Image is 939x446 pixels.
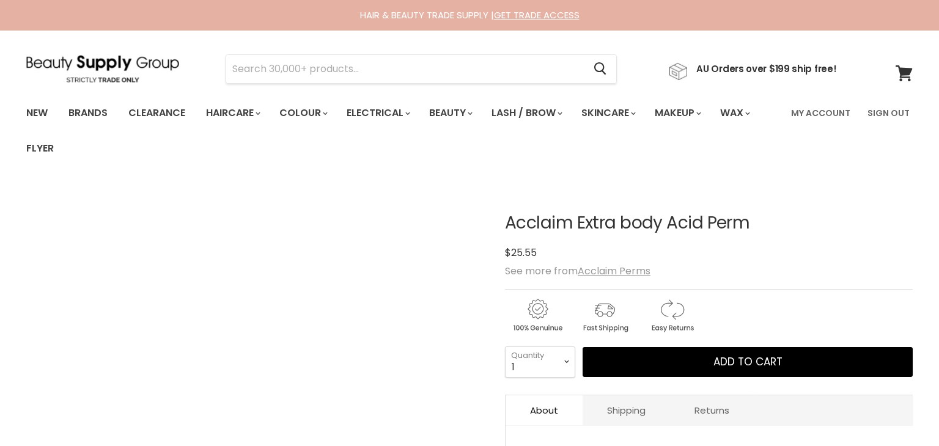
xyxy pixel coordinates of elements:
[505,214,913,233] h1: Acclaim Extra body Acid Perm
[878,389,927,434] iframe: Gorgias live chat messenger
[670,395,754,425] a: Returns
[59,100,117,126] a: Brands
[711,100,757,126] a: Wax
[420,100,480,126] a: Beauty
[584,55,616,83] button: Search
[572,100,643,126] a: Skincare
[505,346,575,377] select: Quantity
[226,54,617,84] form: Product
[860,100,917,126] a: Sign Out
[505,246,537,260] span: $25.55
[505,264,650,278] span: See more from
[482,100,570,126] a: Lash / Brow
[270,100,335,126] a: Colour
[17,136,63,161] a: Flyer
[583,395,670,425] a: Shipping
[11,9,928,21] div: HAIR & BEAUTY TRADE SUPPLY |
[572,297,637,334] img: shipping.gif
[646,100,709,126] a: Makeup
[226,55,584,83] input: Search
[17,95,784,166] ul: Main menu
[578,264,650,278] a: Acclaim Perms
[506,395,583,425] a: About
[583,347,913,378] button: Add to cart
[119,100,194,126] a: Clearance
[713,354,782,369] span: Add to cart
[784,100,858,126] a: My Account
[11,95,928,166] nav: Main
[197,100,268,126] a: Haircare
[337,100,418,126] a: Electrical
[494,9,580,21] a: GET TRADE ACCESS
[505,297,570,334] img: genuine.gif
[17,100,57,126] a: New
[639,297,704,334] img: returns.gif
